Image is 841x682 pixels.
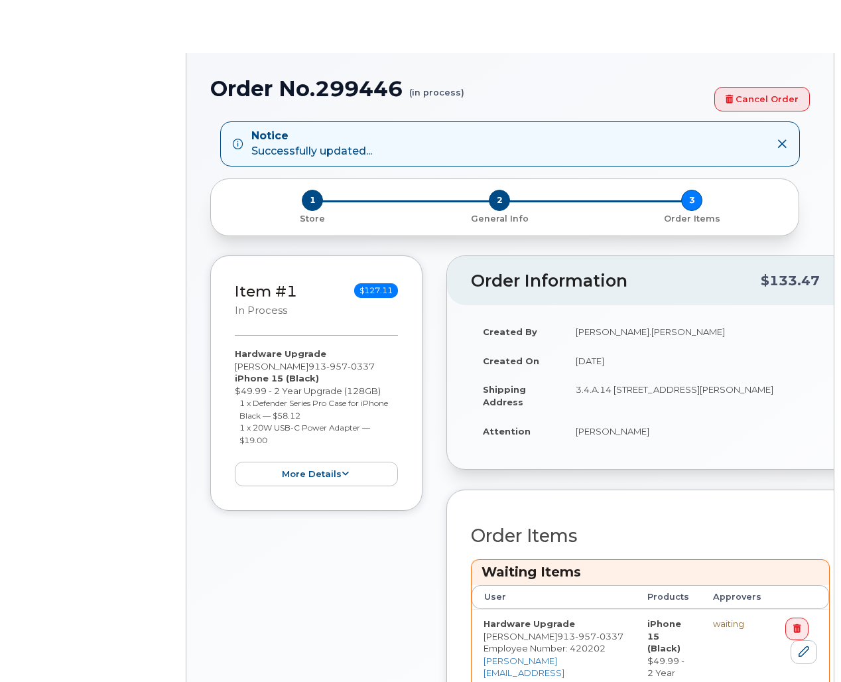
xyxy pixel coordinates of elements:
[471,526,830,546] h2: Order Items
[239,423,370,445] small: 1 x 20W USB-C Power Adapter — $19.00
[210,77,708,100] h1: Order No.299446
[222,211,403,225] a: 1 Store
[557,631,623,642] span: 913
[235,348,326,359] strong: Hardware Upgrade
[354,283,398,298] span: $127.11
[227,213,398,225] p: Store
[482,563,819,581] h3: Waiting Items
[251,129,372,144] strong: Notice
[564,375,830,416] td: 3.4.A.14 [STREET_ADDRESS][PERSON_NAME]
[409,213,590,225] p: General Info
[483,426,531,437] strong: Attention
[596,631,623,642] span: 0337
[235,348,398,486] div: [PERSON_NAME] $49.99 - 2 Year Upgrade (128GB)
[564,346,830,375] td: [DATE]
[483,384,526,407] strong: Shipping Address
[701,585,773,609] th: Approvers
[348,361,375,372] span: 0337
[235,282,297,301] a: Item #1
[326,361,348,372] span: 957
[483,326,537,337] strong: Created By
[635,585,701,609] th: Products
[713,618,761,630] div: waiting
[235,305,287,316] small: in process
[647,618,681,653] strong: iPhone 15 (Black)
[564,417,830,446] td: [PERSON_NAME]
[484,618,575,629] strong: Hardware Upgrade
[302,190,323,211] span: 1
[564,317,830,346] td: [PERSON_NAME].[PERSON_NAME]
[403,211,596,225] a: 2 General Info
[472,585,635,609] th: User
[308,361,375,372] span: 913
[761,268,820,293] div: $133.47
[235,462,398,486] button: more details
[239,398,388,421] small: 1 x Defender Series Pro Case for iPhone Black — $58.12
[575,631,596,642] span: 957
[484,643,606,653] span: Employee Number: 420202
[251,129,372,159] div: Successfully updated...
[483,356,539,366] strong: Created On
[235,373,319,383] strong: iPhone 15 (Black)
[471,272,761,291] h2: Order Information
[409,77,464,98] small: (in process)
[489,190,510,211] span: 2
[714,87,810,111] a: Cancel Order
